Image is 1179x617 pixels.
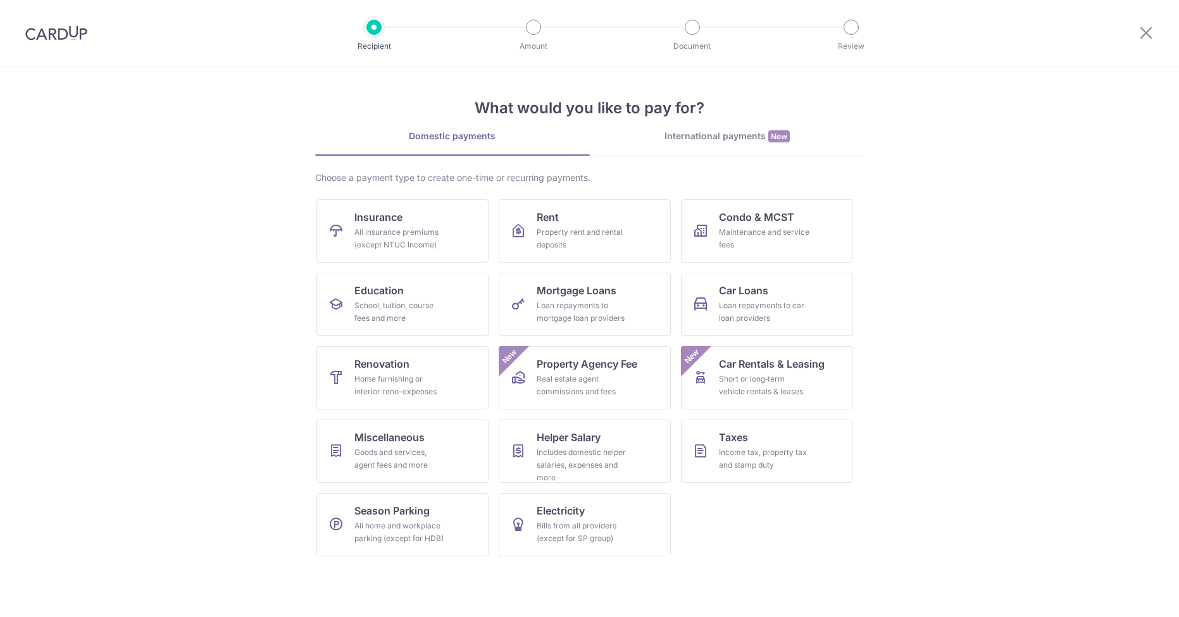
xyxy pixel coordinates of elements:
span: Car Rentals & Leasing [719,356,825,371]
a: Season ParkingAll home and workplace parking (except for HDB) [316,493,489,556]
div: Short or long‑term vehicle rentals & leases [719,373,810,398]
img: CardUp [25,25,87,41]
span: Condo & MCST [719,209,794,225]
a: MiscellaneousGoods and services, agent fees and more [316,420,489,483]
div: School, tuition, course fees and more [354,299,446,325]
div: Loan repayments to car loan providers [719,299,810,325]
span: Car Loans [719,283,768,298]
a: ElectricityBills from all providers (except for SP group) [499,493,671,556]
a: Property Agency FeeReal estate agent commissions and feesNew [499,346,671,409]
div: Goods and services, agent fees and more [354,446,446,471]
span: Season Parking [354,503,430,518]
div: Loan repayments to mortgage loan providers [537,299,628,325]
a: Helper SalaryIncludes domestic helper salaries, expenses and more [499,420,671,483]
div: Home furnishing or interior reno-expenses [354,373,446,398]
a: Condo & MCSTMaintenance and service fees [681,199,853,263]
div: Property rent and rental deposits [537,226,628,251]
div: International payments [590,130,864,143]
span: Renovation [354,356,409,371]
a: Car LoansLoan repayments to car loan providers [681,273,853,336]
span: Insurance [354,209,402,225]
div: Maintenance and service fees [719,226,810,251]
div: Choose a payment type to create one-time or recurring payments. [315,171,864,184]
span: Electricity [537,503,585,518]
span: Taxes [719,430,748,445]
a: EducationSchool, tuition, course fees and more [316,273,489,336]
span: New [681,346,702,367]
div: Bills from all providers (except for SP group) [537,520,628,545]
span: Mortgage Loans [537,283,616,298]
a: RenovationHome furnishing or interior reno-expenses [316,346,489,409]
span: Property Agency Fee [537,356,637,371]
div: All insurance premiums (except NTUC Income) [354,226,446,251]
div: Domestic payments [315,130,590,142]
h4: What would you like to pay for? [315,97,864,120]
div: Income tax, property tax and stamp duty [719,446,810,471]
p: Amount [487,40,580,53]
p: Recipient [327,40,421,53]
span: Miscellaneous [354,430,425,445]
a: TaxesIncome tax, property tax and stamp duty [681,420,853,483]
p: Review [804,40,898,53]
a: InsuranceAll insurance premiums (except NTUC Income) [316,199,489,263]
div: Includes domestic helper salaries, expenses and more [537,446,628,484]
a: Mortgage LoansLoan repayments to mortgage loan providers [499,273,671,336]
a: Car Rentals & LeasingShort or long‑term vehicle rentals & leasesNew [681,346,853,409]
span: New [499,346,520,367]
span: Rent [537,209,559,225]
span: Helper Salary [537,430,601,445]
span: Education [354,283,404,298]
a: RentProperty rent and rental deposits [499,199,671,263]
p: Document [646,40,739,53]
div: All home and workplace parking (except for HDB) [354,520,446,545]
div: Real estate agent commissions and fees [537,373,628,398]
span: New [768,130,790,142]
